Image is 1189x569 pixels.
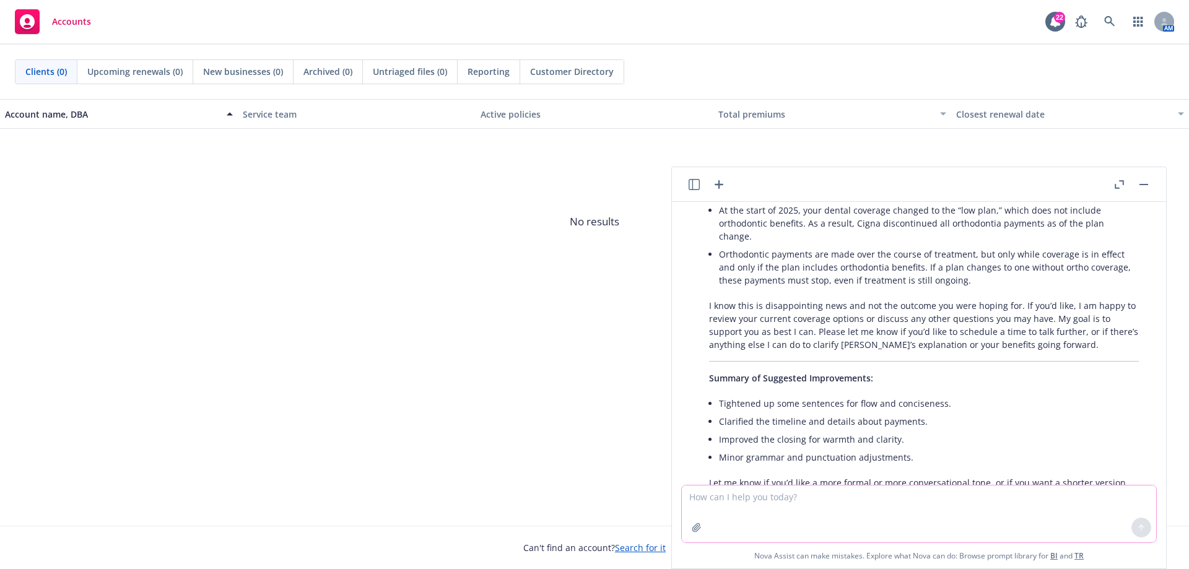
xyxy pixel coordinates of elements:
div: 22 [1054,9,1065,20]
button: Closest renewal date [951,99,1189,129]
span: Summary of Suggested Improvements: [709,372,873,384]
span: Reporting [468,65,510,78]
span: Nova Assist can make mistakes. Explore what Nova can do: Browse prompt library for and [754,543,1084,568]
span: Upcoming renewals (0) [87,65,183,78]
span: New businesses (0) [203,65,283,78]
a: BI [1050,550,1058,561]
div: Active policies [481,108,708,121]
span: Clients (0) [25,65,67,78]
p: I know this is disappointing news and not the outcome you were hoping for. If you’d like, I am ha... [709,299,1139,351]
a: Report a Bug [1069,9,1094,34]
a: Switch app [1126,9,1151,34]
li: Clarified the timeline and details about payments. [719,412,1139,430]
button: Active policies [476,99,713,129]
li: Tightened up some sentences for flow and conciseness. [719,394,1139,412]
span: Untriaged files (0) [373,65,447,78]
span: Accounts [52,17,91,27]
li: Minor grammar and punctuation adjustments. [719,448,1139,466]
span: Customer Directory [530,65,614,78]
li: At the start of 2025, your dental coverage changed to the “low plan,” which does not include orth... [719,201,1139,245]
a: Search for it [615,542,666,554]
button: Service team [238,99,476,129]
div: Service team [243,108,471,121]
span: Archived (0) [303,65,352,78]
div: Closest renewal date [956,108,1170,121]
p: Let me know if you’d like a more formal or more conversational tone, or if you want a shorter ver... [709,476,1139,489]
a: Search [1097,9,1122,34]
a: TR [1074,550,1084,561]
li: Orthodontic payments are made over the course of treatment, but only while coverage is in effect ... [719,245,1139,289]
button: Total premiums [713,99,951,129]
a: Accounts [10,4,96,39]
li: Improved the closing for warmth and clarity. [719,430,1139,448]
div: Account name, DBA [5,108,219,121]
span: Can't find an account? [523,541,666,554]
div: Total premiums [718,108,933,121]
